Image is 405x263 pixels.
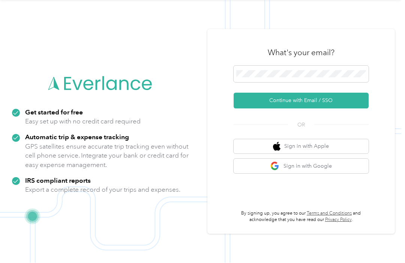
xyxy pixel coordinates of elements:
[234,140,369,154] button: apple logoSign in with Apple
[25,185,180,195] p: Export a complete record of your trips and expenses.
[234,210,369,224] p: By signing up, you agree to our and acknowledge that you have read our .
[25,177,91,185] strong: IRS compliant reports
[25,133,129,141] strong: Automatic trip & expense tracking
[25,142,189,170] p: GPS satellites ensure accurate trip tracking even without cell phone service. Integrate your bank...
[268,48,334,58] h3: What's your email?
[25,108,83,116] strong: Get started for free
[325,217,352,223] a: Privacy Policy
[363,221,405,263] iframe: Everlance-gr Chat Button Frame
[234,159,369,174] button: google logoSign in with Google
[234,93,369,109] button: Continue with Email / SSO
[270,162,280,171] img: google logo
[307,211,352,216] a: Terms and Conditions
[288,121,314,129] span: OR
[273,142,280,152] img: apple logo
[25,117,141,126] p: Easy set up with no credit card required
